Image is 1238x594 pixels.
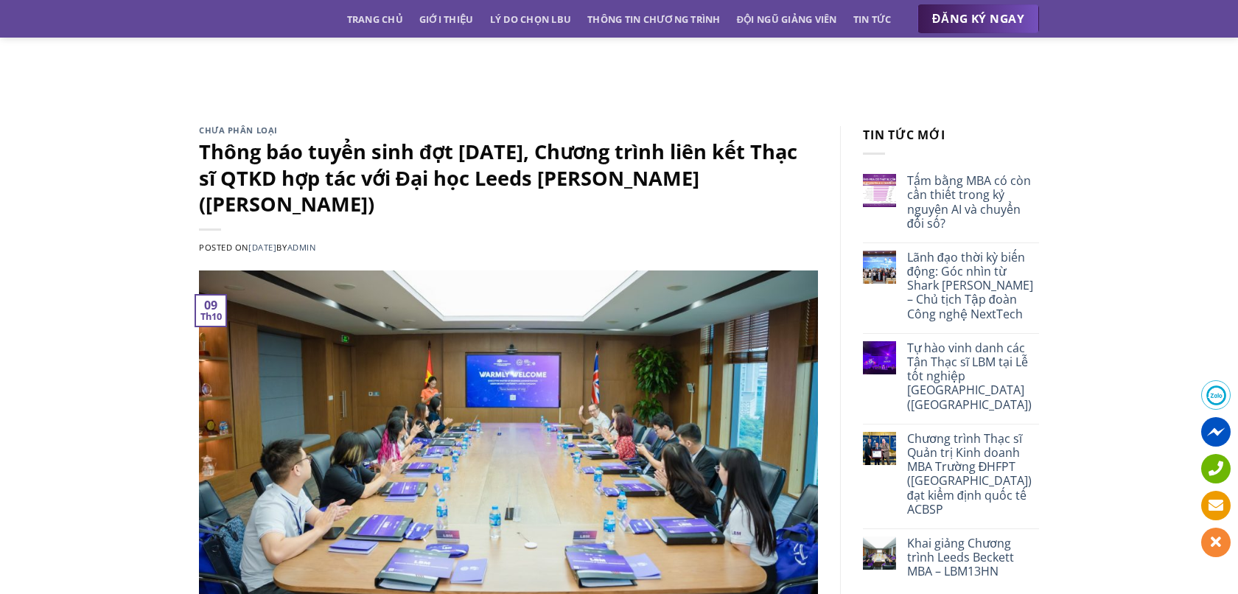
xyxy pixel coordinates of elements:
[863,127,945,143] span: Tin tức mới
[287,242,316,253] a: admin
[199,242,276,253] span: Posted on
[907,341,1039,412] a: Tự hào vinh danh các Tân Thạc sĩ LBM tại Lễ tốt nghiệp [GEOGRAPHIC_DATA] ([GEOGRAPHIC_DATA])
[248,242,276,253] a: [DATE]
[199,125,278,136] a: Chưa phân loại
[199,139,818,217] h1: Thông báo tuyển sinh đợt [DATE], Chương trình liên kết Thạc sĩ QTKD hợp tác với Đại học Leeds [PE...
[276,242,315,253] span: by
[737,6,837,32] a: Đội ngũ giảng viên
[907,537,1039,579] a: Khai giảng Chương trình Leeds Beckett MBA – LBM13HN
[917,4,1039,34] a: ĐĂNG KÝ NGAY
[490,6,572,32] a: Lý do chọn LBU
[907,174,1039,231] a: Tấm bằng MBA có còn cần thiết trong kỷ nguyên AI và chuyển đổi số?
[419,6,474,32] a: Giới thiệu
[347,6,403,32] a: Trang chủ
[587,6,721,32] a: Thông tin chương trình
[853,6,892,32] a: Tin tức
[932,10,1024,28] span: ĐĂNG KÝ NGAY
[907,432,1039,517] a: Chương trình Thạc sĩ Quản trị Kinh doanh MBA Trường ĐHFPT ([GEOGRAPHIC_DATA]) đạt kiểm định quốc ...
[907,251,1039,321] a: Lãnh đạo thời kỳ biến động: Góc nhìn từ Shark [PERSON_NAME] – Chủ tịch Tập đoàn Công nghệ NextTech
